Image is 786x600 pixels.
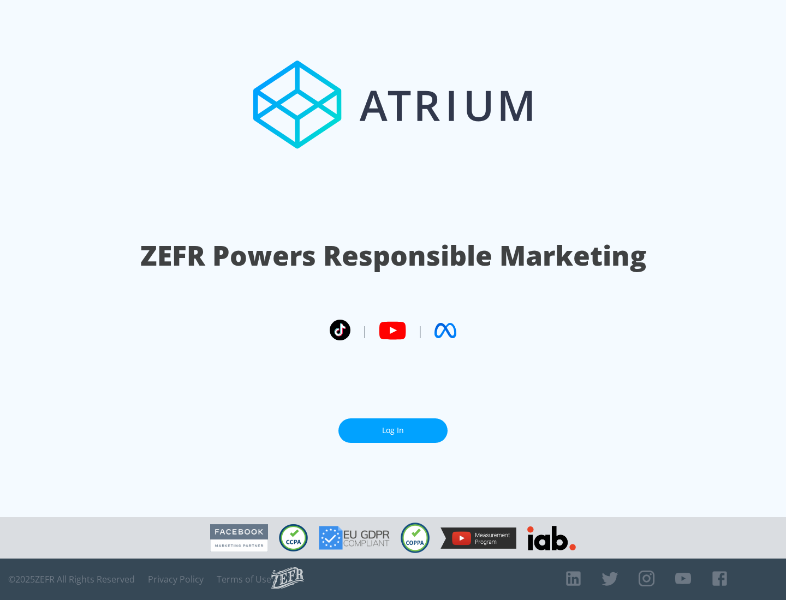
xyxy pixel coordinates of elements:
img: GDPR Compliant [319,526,390,550]
span: | [361,322,368,339]
span: © 2025 ZEFR All Rights Reserved [8,574,135,585]
img: YouTube Measurement Program [440,527,516,549]
img: COPPA Compliant [401,523,430,553]
a: Terms of Use [217,574,271,585]
a: Log In [338,418,448,443]
span: | [417,322,424,339]
h1: ZEFR Powers Responsible Marketing [140,237,646,274]
img: Facebook Marketing Partner [210,524,268,552]
img: IAB [527,526,576,550]
img: CCPA Compliant [279,524,308,551]
a: Privacy Policy [148,574,204,585]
